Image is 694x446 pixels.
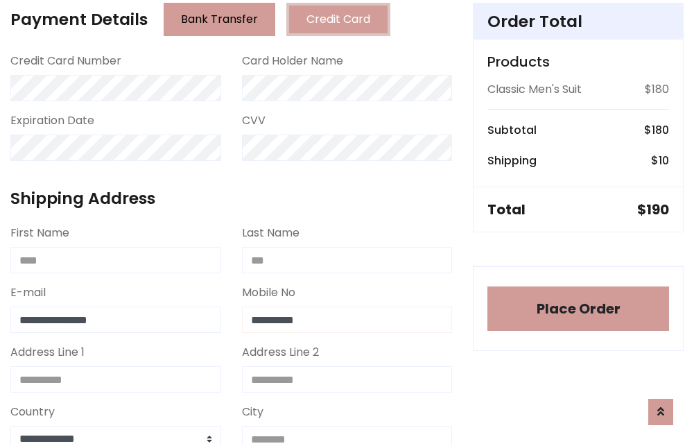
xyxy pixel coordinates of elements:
span: 180 [652,122,669,138]
button: Bank Transfer [164,3,275,36]
label: First Name [10,225,69,241]
label: Expiration Date [10,112,94,129]
label: Card Holder Name [242,53,343,69]
h6: Shipping [487,154,537,167]
h6: Subtotal [487,123,537,137]
label: Credit Card Number [10,53,121,69]
h4: Order Total [487,12,669,31]
h5: Total [487,201,526,218]
h5: Products [487,53,669,70]
span: 190 [646,200,669,219]
span: 10 [659,153,669,169]
button: Place Order [487,286,669,331]
h4: Payment Details [10,10,148,29]
p: Classic Men's Suit [487,81,582,98]
p: $180 [645,81,669,98]
label: CVV [242,112,266,129]
label: City [242,404,263,420]
label: Last Name [242,225,300,241]
h5: $ [637,201,669,218]
label: Country [10,404,55,420]
label: Mobile No [242,284,295,301]
h6: $ [644,123,669,137]
label: Address Line 1 [10,344,85,361]
label: E-mail [10,284,46,301]
button: Credit Card [286,3,390,36]
h6: $ [651,154,669,167]
label: Address Line 2 [242,344,319,361]
h4: Shipping Address [10,189,452,208]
